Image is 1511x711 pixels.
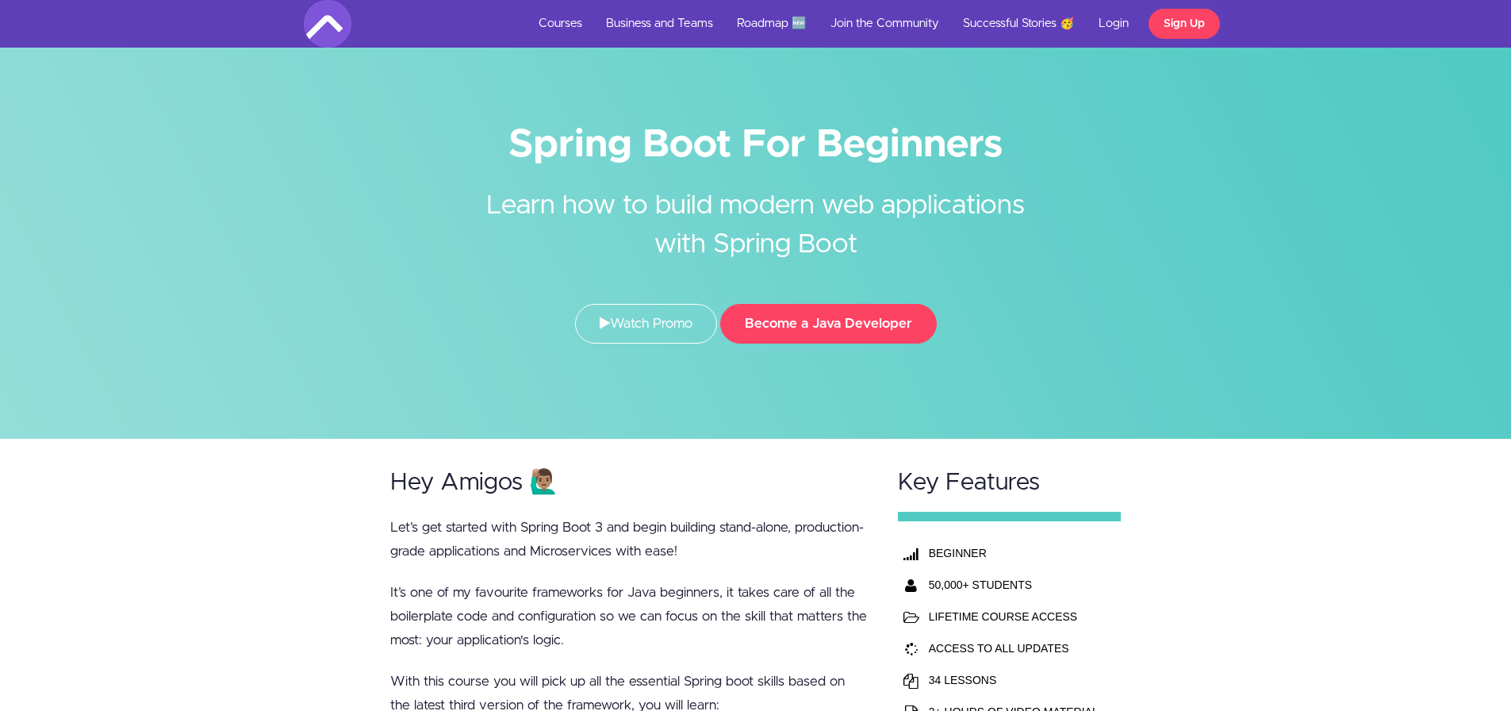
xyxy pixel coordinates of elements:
[925,537,1103,569] th: BEGINNER
[304,127,1208,163] h1: Spring Boot For Beginners
[1149,9,1220,39] a: Sign Up
[390,470,868,496] h2: Hey Amigos 🙋🏽‍♂️
[898,470,1122,496] h2: Key Features
[925,664,1103,696] td: 34 LESSONS
[925,569,1103,601] th: 50,000+ STUDENTS
[390,581,868,652] p: It’s one of my favourite frameworks for Java beginners, it takes care of all the boilerplate code...
[575,304,717,344] a: Watch Promo
[925,632,1103,664] td: ACCESS TO ALL UPDATES
[390,516,868,563] p: Let’s get started with Spring Boot 3 and begin building stand-alone, production-grade application...
[720,304,937,344] button: Become a Java Developer
[458,163,1053,264] h2: Learn how to build modern web applications with Spring Boot
[925,601,1103,632] td: LIFETIME COURSE ACCESS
